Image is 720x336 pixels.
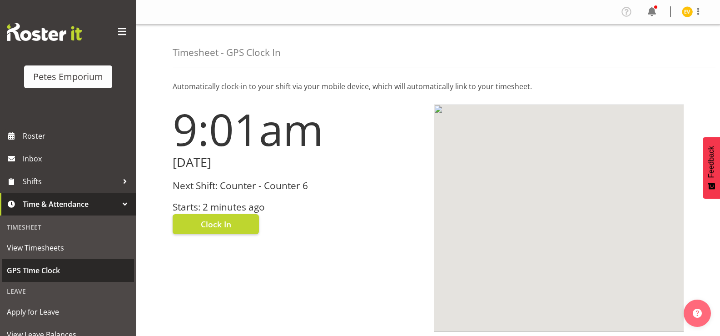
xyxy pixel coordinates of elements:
[173,202,423,212] h3: Starts: 2 minutes ago
[23,197,118,211] span: Time & Attendance
[2,218,134,236] div: Timesheet
[707,146,715,178] span: Feedback
[23,129,132,143] span: Roster
[7,264,129,277] span: GPS Time Clock
[173,181,423,191] h3: Next Shift: Counter - Counter 6
[703,137,720,199] button: Feedback - Show survey
[2,236,134,259] a: View Timesheets
[173,155,423,170] h2: [DATE]
[173,214,259,234] button: Clock In
[2,301,134,323] a: Apply for Leave
[693,309,702,318] img: help-xxl-2.png
[2,282,134,301] div: Leave
[7,305,129,319] span: Apply for Leave
[23,175,118,188] span: Shifts
[173,81,684,92] p: Automatically clock-in to your shift via your mobile device, which will automatically link to you...
[173,105,423,154] h1: 9:01am
[682,6,693,17] img: eva-vailini10223.jpg
[173,47,281,58] h4: Timesheet - GPS Clock In
[7,241,129,255] span: View Timesheets
[2,259,134,282] a: GPS Time Clock
[201,218,231,230] span: Clock In
[7,23,82,41] img: Rosterit website logo
[33,70,103,84] div: Petes Emporium
[23,152,132,165] span: Inbox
